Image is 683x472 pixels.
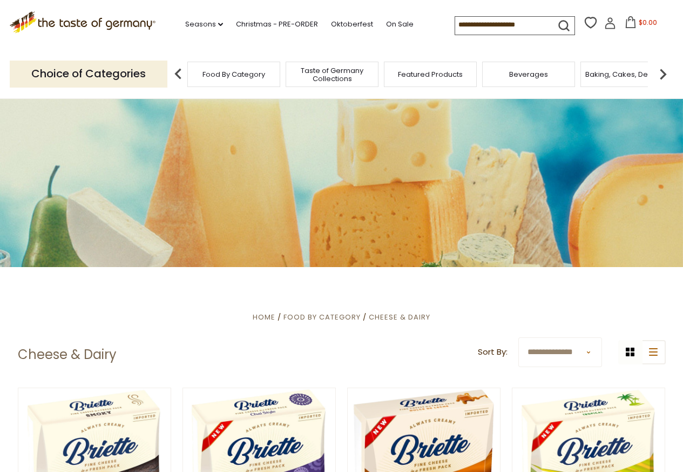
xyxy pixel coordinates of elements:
[283,312,361,322] a: Food By Category
[478,345,508,359] label: Sort By:
[398,70,463,78] a: Featured Products
[585,70,669,78] a: Baking, Cakes, Desserts
[386,18,414,30] a: On Sale
[185,18,223,30] a: Seasons
[167,63,189,85] img: previous arrow
[253,312,275,322] a: Home
[236,18,318,30] a: Christmas - PRE-ORDER
[509,70,548,78] a: Beverages
[289,67,375,83] a: Taste of Germany Collections
[652,63,674,85] img: next arrow
[202,70,265,78] a: Food By Category
[18,347,117,363] h1: Cheese & Dairy
[10,61,167,87] p: Choice of Categories
[331,18,373,30] a: Oktoberfest
[639,18,657,27] span: $0.00
[618,16,664,32] button: $0.00
[369,312,430,322] a: Cheese & Dairy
